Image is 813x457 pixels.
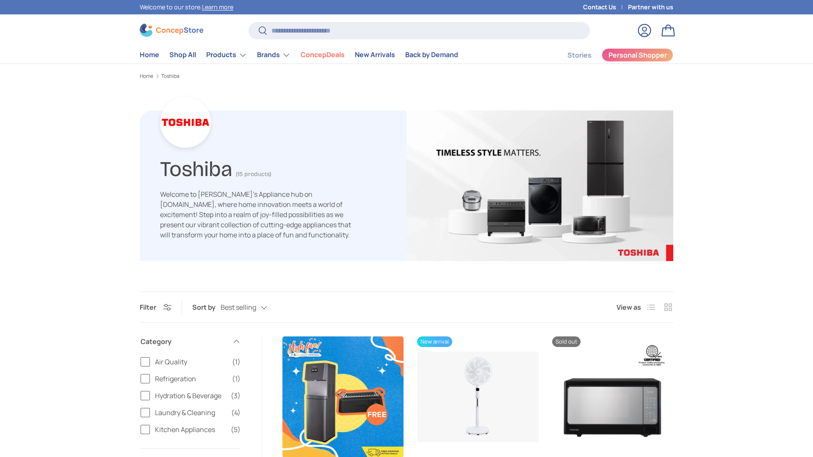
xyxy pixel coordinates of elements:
[202,3,233,11] a: Learn more
[602,48,673,62] a: Personal Shopper
[221,300,284,315] button: Best selling
[406,110,673,261] img: Toshiba
[140,303,171,312] button: Filter
[140,47,458,63] nav: Primary
[628,3,673,12] a: Partner with us
[221,303,256,311] span: Best selling
[141,336,227,347] span: Category
[155,357,227,367] span: Air Quality
[583,3,628,12] a: Contact Us
[547,47,673,63] nav: Secondary
[140,303,156,312] span: Filter
[232,357,241,367] span: (1)
[567,47,592,63] a: Stories
[301,47,345,63] a: ConcepDeals
[608,52,667,58] span: Personal Shopper
[252,47,296,63] summary: Brands
[231,407,241,418] span: (4)
[206,47,247,63] a: Products
[161,74,180,79] a: Toshiba
[355,47,395,63] a: New Arrivals
[257,47,290,63] a: Brands
[140,3,233,12] p: Welcome to our store.
[236,171,271,178] span: (15 products)
[141,326,241,357] summary: Category
[405,47,458,63] a: Back by Demand
[155,374,227,384] span: Refrigeration
[417,336,452,347] span: New arrival
[140,74,153,79] a: Home
[231,391,241,401] span: (3)
[169,47,196,63] a: Shop All
[160,189,359,240] p: Welcome to [PERSON_NAME]'s Appliance hub on [DOMAIN_NAME], where home innovation meets a world of...
[140,24,203,37] img: ConcepStore
[155,407,226,418] span: Laundry & Cleaning
[155,424,226,435] span: Kitchen Appliances
[140,47,159,63] a: Home
[201,47,252,63] summary: Products
[140,72,673,80] nav: Breadcrumbs
[617,302,641,312] span: View as
[552,336,581,347] span: Sold out
[155,391,226,401] span: Hydration & Beverage
[231,424,241,435] span: (5)
[160,153,232,182] h1: Toshiba
[192,302,221,312] label: Sort by
[232,374,241,384] span: (1)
